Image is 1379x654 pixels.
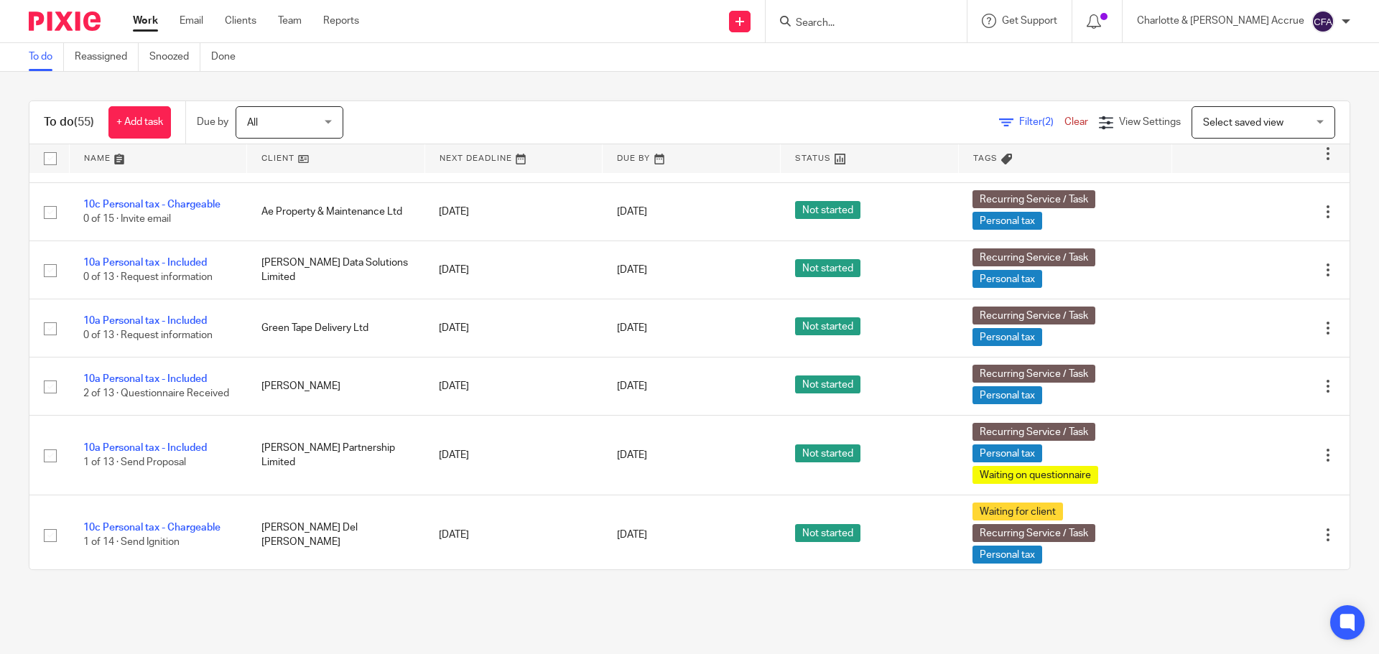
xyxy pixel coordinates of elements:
span: [DATE] [617,530,647,540]
a: 10a Personal tax - Included [83,443,207,453]
span: (2) [1042,117,1054,127]
a: + Add task [108,106,171,139]
td: [DATE] [424,495,603,575]
span: Not started [795,201,860,219]
span: [DATE] [617,207,647,217]
span: [DATE] [617,381,647,391]
span: View Settings [1119,117,1181,127]
td: Ae Property & Maintenance Ltd [247,183,425,241]
a: 10a Personal tax - Included [83,258,207,268]
span: All [247,118,258,128]
span: Get Support [1002,16,1057,26]
span: [DATE] [617,450,647,460]
h1: To do [44,115,94,130]
p: Charlotte & [PERSON_NAME] Accrue [1137,14,1304,28]
img: svg%3E [1311,10,1334,33]
a: 10a Personal tax - Included [83,316,207,326]
a: Reassigned [75,43,139,71]
td: [DATE] [424,358,603,416]
img: Pixie [29,11,101,31]
a: 10a Personal tax - Included [83,374,207,384]
span: Tags [973,154,998,162]
span: Not started [795,317,860,335]
span: Personal tax [972,546,1042,564]
span: Personal tax [972,328,1042,346]
a: 10c Personal tax - Chargeable [83,200,220,210]
td: [PERSON_NAME] Data Solutions Limited [247,241,425,299]
a: Done [211,43,246,71]
span: [DATE] [617,323,647,333]
span: Waiting on questionnaire [972,466,1098,484]
a: Work [133,14,158,28]
td: Green Tape Delivery Ltd [247,299,425,358]
span: 2 of 13 · Questionnaire Received [83,389,229,399]
span: Waiting for client [972,503,1063,520]
span: Recurring Service / Task [972,423,1095,441]
span: Personal tax [972,444,1042,462]
span: 0 of 13 · Request information [83,273,213,283]
span: (55) [74,116,94,128]
a: To do [29,43,64,71]
td: [PERSON_NAME] Partnership Limited [247,416,425,495]
a: Reports [323,14,359,28]
a: Clients [225,14,256,28]
a: Clear [1064,117,1088,127]
a: Team [278,14,302,28]
span: Personal tax [972,212,1042,230]
td: [DATE] [424,299,603,358]
span: Not started [795,375,860,393]
span: Recurring Service / Task [972,307,1095,324]
span: Select saved view [1203,118,1283,128]
span: 0 of 13 · Request information [83,331,213,341]
span: Not started [795,524,860,542]
a: Snoozed [149,43,200,71]
span: Filter [1019,117,1064,127]
span: 1 of 14 · Send Ignition [83,538,180,548]
span: Recurring Service / Task [972,190,1095,208]
span: 0 of 15 · Invite email [83,215,171,225]
span: Personal tax [972,270,1042,288]
span: [DATE] [617,265,647,275]
span: Not started [795,259,860,277]
span: Recurring Service / Task [972,365,1095,383]
span: Recurring Service / Task [972,524,1095,542]
span: Not started [795,444,860,462]
a: 10c Personal tax - Chargeable [83,523,220,533]
td: [DATE] [424,416,603,495]
p: Due by [197,115,228,129]
td: [DATE] [424,183,603,241]
span: 1 of 13 · Send Proposal [83,458,186,468]
span: Personal tax [972,386,1042,404]
input: Search [794,17,924,30]
td: [DATE] [424,241,603,299]
span: Recurring Service / Task [972,248,1095,266]
td: [PERSON_NAME] [247,358,425,416]
td: [PERSON_NAME] Del [PERSON_NAME] [247,495,425,575]
a: Email [180,14,203,28]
